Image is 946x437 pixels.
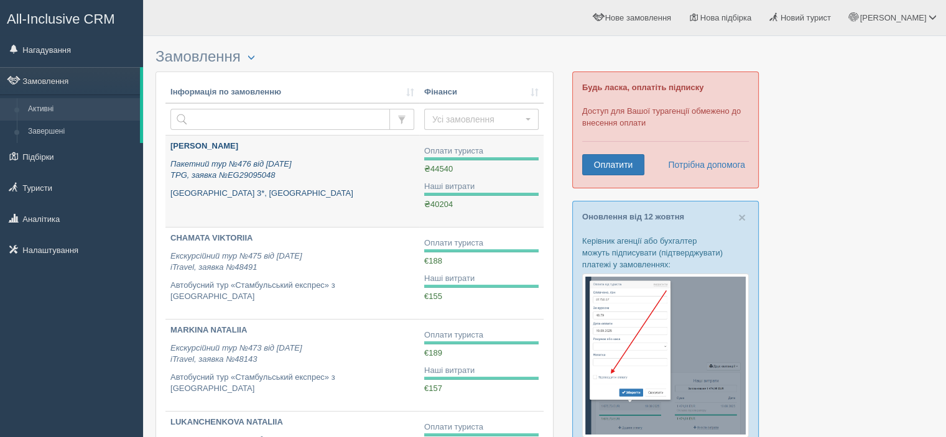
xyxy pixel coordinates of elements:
[170,251,302,272] i: Екскурсійний тур №475 від [DATE] iTravel, заявка №48491
[170,325,247,334] b: MARKINA NATALIIA
[700,13,752,22] span: Нова підбірка
[424,181,539,193] div: Наші витрати
[170,280,414,303] p: Автобусний тур «Стамбульський експрес» з [GEOGRAPHIC_DATA]
[424,384,442,393] span: €157
[738,211,746,224] button: Close
[424,237,539,249] div: Оплати туриста
[170,109,390,130] input: Пошук за номером замовлення, ПІБ або паспортом туриста
[165,320,419,411] a: MARKINA NATALIIA Екскурсійний тур №473 від [DATE]iTravel, заявка №48143 Автобусний тур «Стамбульс...
[781,13,831,22] span: Новий турист
[424,109,539,130] button: Усі замовлення
[660,154,746,175] a: Потрібна допомога
[424,292,442,301] span: €155
[605,13,671,22] span: Нове замовлення
[170,188,414,200] p: [GEOGRAPHIC_DATA] 3*, [GEOGRAPHIC_DATA]
[582,154,644,175] a: Оплатити
[424,329,539,341] div: Оплати туриста
[424,86,539,98] a: Фінанси
[165,228,419,319] a: CHAMATA VIKTORIIA Екскурсійний тур №475 від [DATE]iTravel, заявка №48491 Автобусний тур «Стамбуль...
[582,212,684,221] a: Оновлення від 12 жовтня
[424,256,442,265] span: €188
[432,113,522,126] span: Усі замовлення
[165,136,419,227] a: [PERSON_NAME] Пакетний тур №476 від [DATE]TPG, заявка №EG29095048 [GEOGRAPHIC_DATA] 3*, [GEOGRAPH...
[424,200,453,209] span: ₴40204
[424,348,442,357] span: €189
[170,372,414,395] p: Автобусний тур «Стамбульський експрес» з [GEOGRAPHIC_DATA]
[424,421,539,433] div: Оплати туриста
[170,141,238,150] b: [PERSON_NAME]
[582,235,749,270] p: Керівник агенції або бухгалтер можуть підписувати (підтверджувати) платежі у замовленнях:
[155,48,554,65] h3: Замовлення
[424,145,539,157] div: Оплати туриста
[738,210,746,224] span: ×
[582,83,703,92] b: Будь ласка, оплатіть підписку
[170,417,283,426] b: LUKANCHENKOVA NATALIIA
[7,11,115,27] span: All-Inclusive CRM
[170,233,253,242] b: CHAMATA VIKTORIIA
[170,343,302,364] i: Екскурсійний тур №473 від [DATE] iTravel, заявка №48143
[424,164,453,173] span: ₴44540
[1,1,142,35] a: All-Inclusive CRM
[22,98,140,121] a: Активні
[170,86,414,98] a: Інформація по замовленню
[22,121,140,143] a: Завершені
[170,159,292,180] i: Пакетний тур №476 від [DATE] TPG, заявка №EG29095048
[572,71,759,188] div: Доступ для Вашої турагенції обмежено до внесення оплати
[860,13,926,22] span: [PERSON_NAME]
[424,273,539,285] div: Наші витрати
[424,365,539,377] div: Наші витрати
